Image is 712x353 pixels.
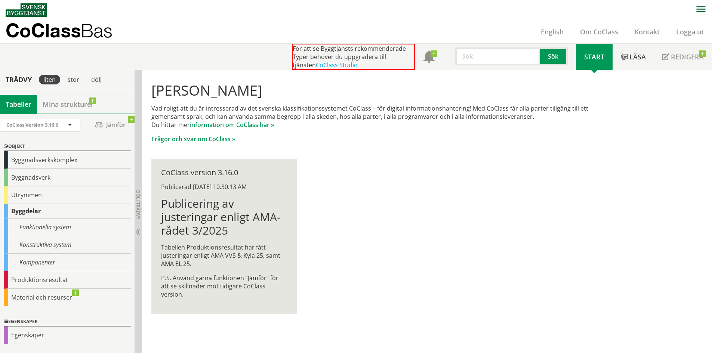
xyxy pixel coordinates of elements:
[135,190,141,219] span: Dölj trädvy
[4,289,131,306] div: Material och resurser
[654,44,712,70] a: Redigera
[292,44,415,70] div: För att se Byggtjänsts rekommenderade Typer behöver du uppgradera till tjänsten
[161,243,287,268] p: Tabellen Produktionsresultat har fått justeringar enligt AMA VVS & Kyla 25, samt AMA EL 25.
[6,20,129,43] a: CoClassBas
[87,75,106,84] div: dölj
[4,204,131,219] div: Byggdelar
[613,44,654,70] a: Läsa
[6,3,47,17] img: Svensk Byggtjänst
[161,168,287,177] div: CoClass version 3.16.0
[37,95,99,114] a: Mina strukturer
[4,169,131,186] div: Byggnadsverk
[584,52,604,61] span: Start
[6,26,112,35] p: CoClass
[1,75,36,84] div: Trädvy
[671,52,704,61] span: Redigera
[151,104,611,129] p: Vad roligt att du är intresserad av det svenska klassifikationssystemet CoClass – för digital inf...
[668,27,712,36] a: Logga ut
[629,52,646,61] span: Läsa
[423,52,435,64] span: Notifikationer
[533,27,572,36] a: English
[4,236,131,254] div: Konstruktiva system
[190,121,274,129] a: information om CoClass här »
[88,118,133,131] span: Jämför
[63,75,84,84] div: stor
[4,151,131,169] div: Byggnadsverkskomplex
[4,186,131,204] div: Utrymmen
[455,47,540,65] input: Sök
[161,183,287,191] div: Publicerad [DATE] 10:30:13 AM
[576,44,613,70] a: Start
[151,82,611,98] h1: [PERSON_NAME]
[316,61,358,69] a: CoClass Studio
[4,326,131,344] div: Egenskaper
[4,271,131,289] div: Produktionsresultat
[39,75,60,84] div: liten
[6,121,58,128] span: CoClass Version 3.16.0
[4,142,131,151] div: Objekt
[540,47,568,65] button: Sök
[81,19,112,41] span: Bas
[161,197,287,237] h1: Publicering av justeringar enligt AMA-rådet 3/2025
[161,274,287,298] p: P.S. Använd gärna funktionen ”Jämför” för att se skillnader mot tidigare CoClass version.
[626,27,668,36] a: Kontakt
[572,27,626,36] a: Om CoClass
[151,135,235,143] a: Frågor och svar om CoClass »
[4,254,131,271] div: Komponenter
[4,219,131,236] div: Funktionella system
[4,318,131,326] div: Egenskaper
